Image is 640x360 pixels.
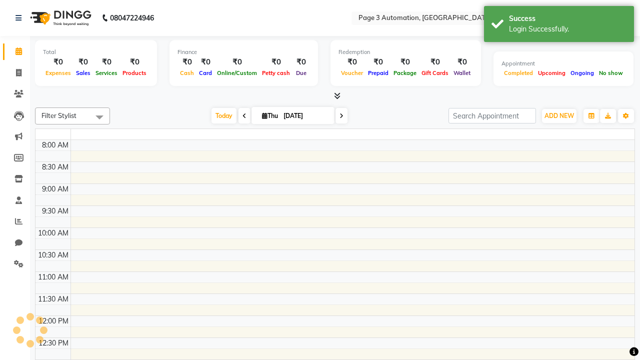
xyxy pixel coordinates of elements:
[120,69,149,76] span: Products
[40,162,70,172] div: 8:30 AM
[596,69,625,76] span: No show
[338,48,473,56] div: Redemption
[501,59,625,68] div: Appointment
[292,56,310,68] div: ₹0
[535,69,568,76] span: Upcoming
[110,4,154,32] b: 08047224946
[40,184,70,194] div: 9:00 AM
[36,228,70,238] div: 10:00 AM
[211,108,236,123] span: Today
[214,69,259,76] span: Online/Custom
[544,112,574,119] span: ADD NEW
[338,69,365,76] span: Voucher
[93,56,120,68] div: ₹0
[448,108,536,123] input: Search Appointment
[391,69,419,76] span: Package
[36,294,70,304] div: 11:30 AM
[93,69,120,76] span: Services
[36,250,70,260] div: 10:30 AM
[36,272,70,282] div: 11:00 AM
[501,69,535,76] span: Completed
[365,56,391,68] div: ₹0
[259,112,280,119] span: Thu
[73,56,93,68] div: ₹0
[43,56,73,68] div: ₹0
[391,56,419,68] div: ₹0
[451,69,473,76] span: Wallet
[40,140,70,150] div: 8:00 AM
[293,69,309,76] span: Due
[41,111,76,119] span: Filter Stylist
[196,56,214,68] div: ₹0
[259,69,292,76] span: Petty cash
[40,206,70,216] div: 9:30 AM
[120,56,149,68] div: ₹0
[338,56,365,68] div: ₹0
[280,108,330,123] input: 2025-10-02
[419,56,451,68] div: ₹0
[542,109,576,123] button: ADD NEW
[43,48,149,56] div: Total
[509,24,626,34] div: Login Successfully.
[177,56,196,68] div: ₹0
[177,69,196,76] span: Cash
[36,338,70,348] div: 12:30 PM
[568,69,596,76] span: Ongoing
[214,56,259,68] div: ₹0
[177,48,310,56] div: Finance
[196,69,214,76] span: Card
[43,69,73,76] span: Expenses
[365,69,391,76] span: Prepaid
[451,56,473,68] div: ₹0
[36,316,70,326] div: 12:00 PM
[259,56,292,68] div: ₹0
[25,4,94,32] img: logo
[73,69,93,76] span: Sales
[419,69,451,76] span: Gift Cards
[509,13,626,24] div: Success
